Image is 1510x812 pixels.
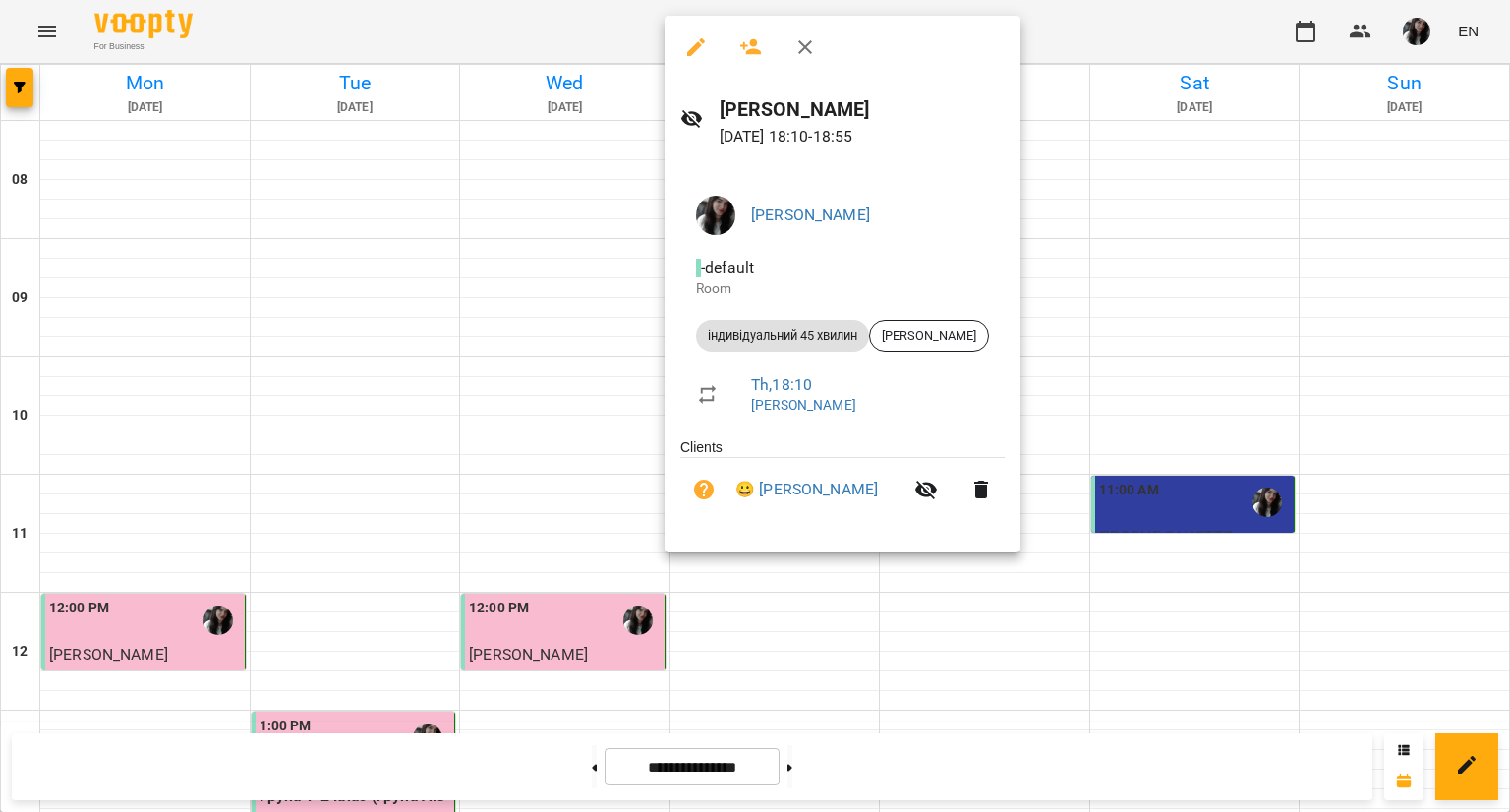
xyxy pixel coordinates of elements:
[751,376,812,394] a: Th , 18:10
[870,327,988,345] span: [PERSON_NAME]
[720,125,1005,148] p: [DATE] 18:10 - 18:55
[680,466,727,513] button: Unpaid. Bill the attendance?
[696,327,869,345] span: індивідуальний 45 хвилин
[720,94,1005,125] h6: [PERSON_NAME]
[735,478,878,501] a: 😀 [PERSON_NAME]
[680,437,1005,529] ul: Clients
[696,279,989,299] p: Room
[751,397,856,413] a: [PERSON_NAME]
[696,259,758,277] span: - default
[751,205,870,224] a: [PERSON_NAME]
[869,320,989,352] div: [PERSON_NAME]
[696,196,735,235] img: d9ea9a7fe13608e6f244c4400442cb9c.jpg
